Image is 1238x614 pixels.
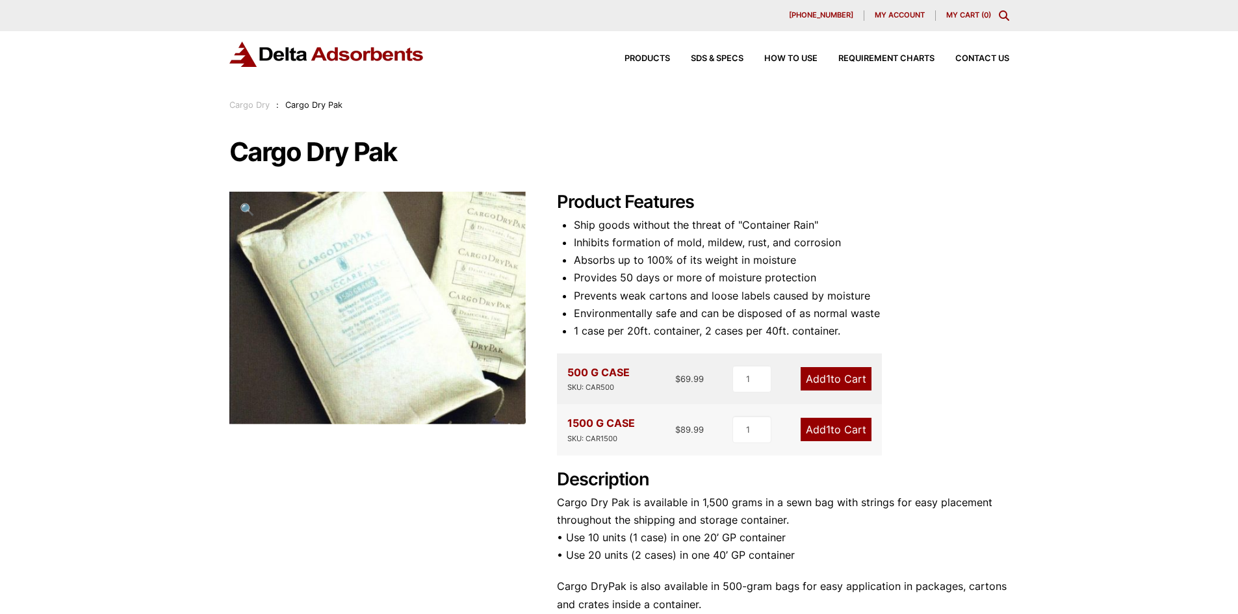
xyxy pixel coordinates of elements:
div: SKU: CAR500 [567,381,630,394]
div: 500 G CASE [567,364,630,394]
span: Contact Us [955,55,1009,63]
bdi: 89.99 [675,424,704,435]
a: Requirement Charts [818,55,935,63]
a: Contact Us [935,55,1009,63]
li: Inhibits formation of mold, mildew, rust, and corrosion [574,234,1009,251]
div: 1500 G CASE [567,415,635,444]
span: $ [675,424,680,435]
div: Toggle Modal Content [999,10,1009,21]
span: 1 [826,423,831,436]
a: How to Use [743,55,818,63]
li: Absorbs up to 100% of its weight in moisture [574,251,1009,269]
a: Products [604,55,670,63]
img: Cargo Dry Pak [229,192,526,424]
div: SKU: CAR1500 [567,433,635,445]
span: $ [675,374,680,384]
a: SDS & SPECS [670,55,743,63]
a: Cargo Dry [229,100,270,110]
p: Cargo Dry Pak is available in 1,500 grams in a sewn bag with strings for easy placement throughou... [557,494,1009,565]
span: SDS & SPECS [691,55,743,63]
li: 1 case per 20ft. container, 2 cases per 40ft. container. [574,322,1009,340]
a: Add1to Cart [801,418,871,441]
span: : [276,100,279,110]
a: My account [864,10,936,21]
span: 0 [984,10,988,19]
a: [PHONE_NUMBER] [779,10,864,21]
span: Products [625,55,670,63]
bdi: 69.99 [675,374,704,384]
span: How to Use [764,55,818,63]
img: Delta Adsorbents [229,42,424,67]
li: Provides 50 days or more of moisture protection [574,269,1009,287]
h2: Product Features [557,192,1009,213]
span: [PHONE_NUMBER] [789,12,853,19]
span: Cargo Dry Pak [285,100,342,110]
span: My account [875,12,925,19]
span: Requirement Charts [838,55,935,63]
a: My Cart (0) [946,10,991,19]
li: Prevents weak cartons and loose labels caused by moisture [574,287,1009,305]
a: Add1to Cart [801,367,871,390]
span: 🔍 [240,202,255,216]
h1: Cargo Dry Pak [229,138,1009,166]
span: 1 [826,372,831,385]
h2: Description [557,469,1009,491]
a: View full-screen image gallery [229,192,265,227]
li: Environmentally safe and can be disposed of as normal waste [574,305,1009,322]
p: Cargo DryPak is also available in 500-gram bags for easy application in packages, cartons and cra... [557,578,1009,613]
li: Ship goods without the threat of "Container Rain" [574,216,1009,234]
